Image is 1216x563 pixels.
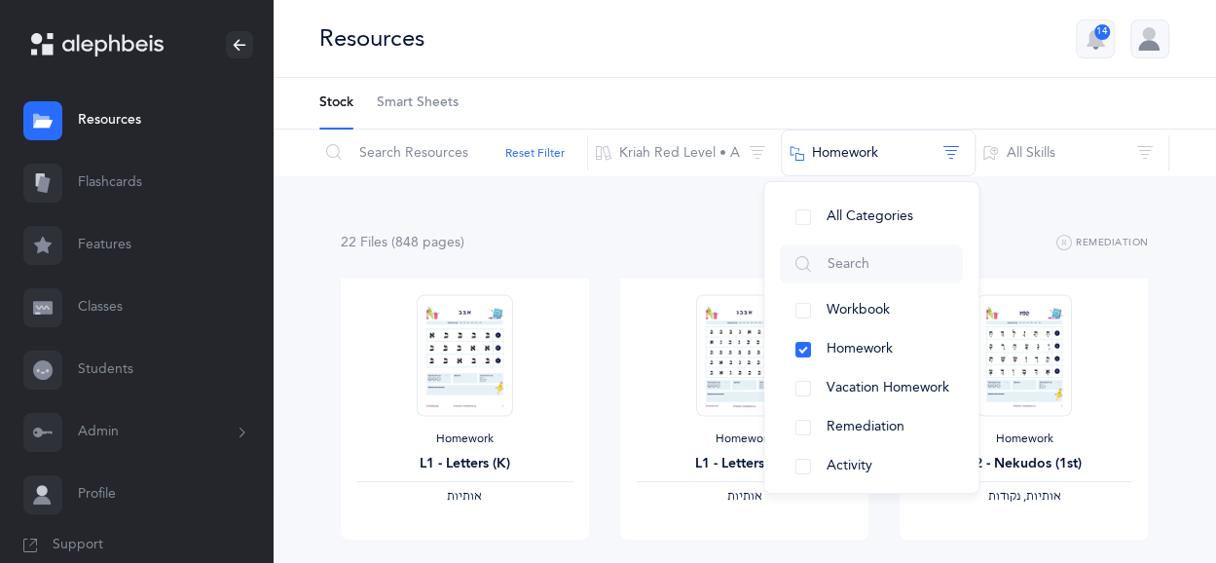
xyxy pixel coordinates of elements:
[318,130,588,176] input: Search Resources
[319,22,424,55] div: Resources
[915,432,1132,447] div: Homework
[827,341,893,357] span: Homework
[987,489,1060,503] span: ‫אותיות, נקודות‬
[780,330,963,369] button: Homework
[377,94,459,113] span: Smart Sheets
[827,380,949,395] span: Vacation Homework
[391,235,464,250] span: (848 page )
[780,447,963,486] button: Activity
[1094,24,1110,40] div: 14
[827,302,890,318] span: Workbook
[780,291,963,330] button: Workbook
[696,294,792,416] img: Homework_L1_Letters_O_Red_EN_thumbnail_1731215195.png
[382,235,387,250] span: s
[976,294,1072,416] img: Homework_L2_Nekudos_R_EN_1_thumbnail_1731617499.png
[975,130,1169,176] button: All Skills
[780,408,963,447] button: Remediation
[827,419,904,434] span: Remediation
[341,235,387,250] span: 22 File
[455,235,461,250] span: s
[417,294,512,416] img: Homework_L1_Letters_R_EN_thumbnail_1731214661.png
[726,489,761,503] span: ‫אותיות‬
[780,486,963,525] button: Letter Recognition
[781,130,976,176] button: Homework
[780,369,963,408] button: Vacation Homework
[780,244,963,283] input: Search
[356,454,573,474] div: L1 - Letters (K)
[780,198,963,237] button: All Categories
[915,454,1132,474] div: L2 - Nekudos (1st)
[1076,19,1115,58] button: 14
[587,130,782,176] button: Kriah Red Level • A
[356,432,573,447] div: Homework
[1056,232,1149,255] button: Remediation
[447,489,482,503] span: ‫אותיות‬
[636,454,853,474] div: L1 - Letters (1st)
[827,208,913,224] span: All Categories
[53,536,103,555] span: Support
[505,144,565,162] button: Reset Filter
[636,432,853,447] div: Homework
[827,458,872,473] span: Activity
